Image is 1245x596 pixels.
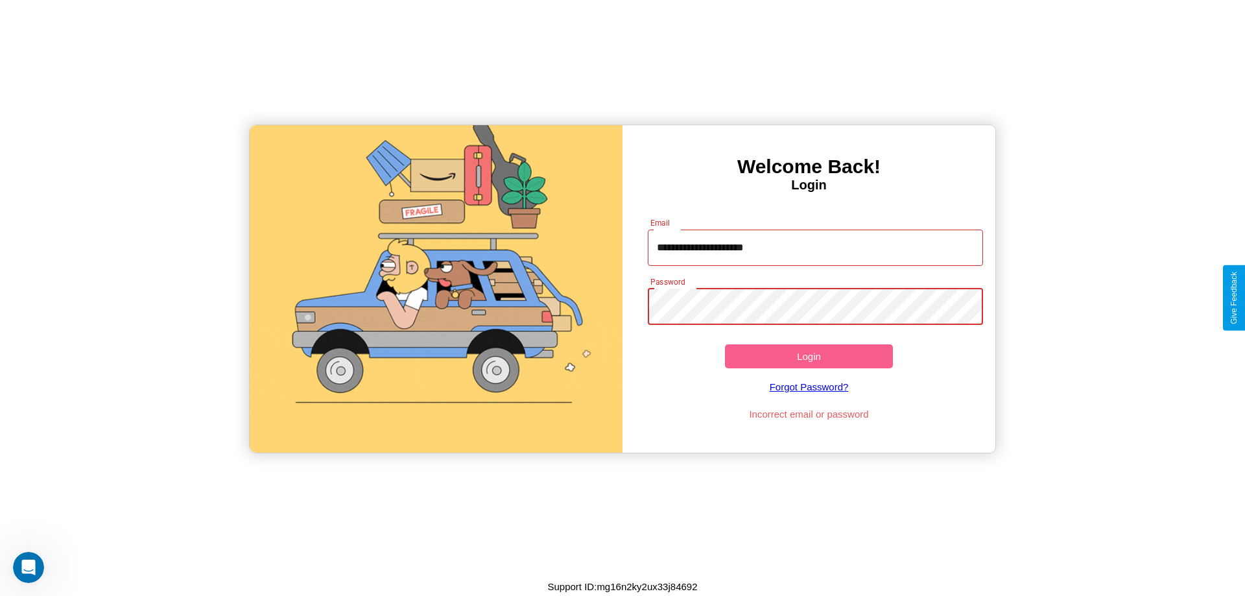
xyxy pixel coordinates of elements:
img: gif [250,125,622,453]
a: Forgot Password? [641,368,977,405]
p: Support ID: mg16n2ky2ux33j84692 [548,578,698,595]
label: Email [650,217,670,228]
label: Password [650,276,685,287]
p: Incorrect email or password [641,405,977,423]
div: Give Feedback [1229,272,1239,324]
iframe: Intercom live chat [13,552,44,583]
h3: Welcome Back! [622,156,995,178]
h4: Login [622,178,995,193]
button: Login [725,344,893,368]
